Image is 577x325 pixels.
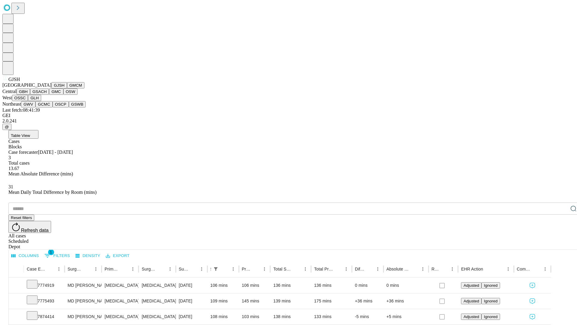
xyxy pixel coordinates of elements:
[142,309,172,324] div: [MEDICAL_DATA]
[533,265,541,273] button: Sort
[2,82,51,88] span: [GEOGRAPHIC_DATA]
[83,265,92,273] button: Sort
[5,125,9,129] span: @
[105,309,136,324] div: [MEDICAL_DATA]
[355,267,365,271] div: Difference
[463,299,479,303] span: Adjusted
[461,267,483,271] div: EHR Action
[49,88,63,95] button: GMC
[210,309,236,324] div: 108 mins
[314,309,349,324] div: 133 mins
[166,265,174,273] button: Menu
[105,278,136,293] div: [MEDICAL_DATA]
[517,267,532,271] div: Comments
[179,278,204,293] div: [DATE]
[67,82,84,88] button: GMCM
[51,82,67,88] button: GJSH
[12,95,28,101] button: OSSC
[541,265,549,273] button: Menu
[2,95,12,100] span: West
[481,298,500,304] button: Ignored
[12,296,21,307] button: Expand
[273,293,308,309] div: 139 mins
[210,267,211,271] div: Scheduled In Room Duration
[386,278,426,293] div: 0 mins
[484,283,497,288] span: Ignored
[355,309,380,324] div: -5 mins
[8,184,13,189] span: 31
[273,278,308,293] div: 136 mins
[17,88,30,95] button: GBH
[484,299,497,303] span: Ignored
[69,101,86,107] button: GSWB
[212,265,220,273] button: Show filters
[8,160,29,166] span: Total cases
[179,293,204,309] div: [DATE]
[229,265,237,273] button: Menu
[432,267,439,271] div: Resolved in EHR
[481,282,500,289] button: Ignored
[105,293,136,309] div: [MEDICAL_DATA]
[189,265,197,273] button: Sort
[2,113,575,118] div: GEI
[27,309,62,324] div: 7874414
[27,293,62,309] div: 7775493
[142,278,172,293] div: [MEDICAL_DATA]
[242,278,267,293] div: 106 mins
[8,77,20,82] span: GJSH
[68,309,99,324] div: MD [PERSON_NAME] E Md
[179,309,204,324] div: [DATE]
[157,265,166,273] button: Sort
[197,265,206,273] button: Menu
[419,265,427,273] button: Menu
[260,265,269,273] button: Menu
[46,265,55,273] button: Sort
[242,309,267,324] div: 103 mins
[342,265,350,273] button: Menu
[273,309,308,324] div: 138 mins
[55,265,63,273] button: Menu
[8,171,73,176] span: Mean Absolute Difference (mins)
[355,293,380,309] div: +36 mins
[8,190,96,195] span: Mean Daily Total Difference by Room (mins)
[21,101,35,107] button: GWV
[27,278,62,293] div: 7774919
[484,314,497,319] span: Ignored
[38,150,73,155] span: [DATE] - [DATE]
[463,283,479,288] span: Adjusted
[386,267,410,271] div: Absolute Difference
[448,265,456,273] button: Menu
[314,293,349,309] div: 175 mins
[27,267,46,271] div: Case Epic Id
[105,267,120,271] div: Primary Service
[2,101,21,107] span: Northeast
[221,265,229,273] button: Sort
[461,314,481,320] button: Adjusted
[179,267,188,271] div: Surgery Date
[68,293,99,309] div: MD [PERSON_NAME] E Md
[21,228,49,233] span: Refresh data
[504,265,512,273] button: Menu
[8,150,38,155] span: Case forecaster
[2,118,575,124] div: 2.0.241
[374,265,382,273] button: Menu
[120,265,129,273] button: Sort
[212,265,220,273] div: 1 active filter
[48,249,54,255] span: 1
[2,124,11,130] button: @
[12,312,21,322] button: Expand
[63,88,78,95] button: OSW
[461,282,481,289] button: Adjusted
[2,107,40,113] span: Last fetch: 08:41:39
[210,293,236,309] div: 109 mins
[104,251,131,261] button: Export
[365,265,374,273] button: Sort
[2,89,17,94] span: Central
[74,251,102,261] button: Density
[293,265,301,273] button: Sort
[314,267,333,271] div: Total Predicted Duration
[10,251,41,261] button: Select columns
[35,101,53,107] button: GCMC
[461,298,481,304] button: Adjusted
[481,314,500,320] button: Ignored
